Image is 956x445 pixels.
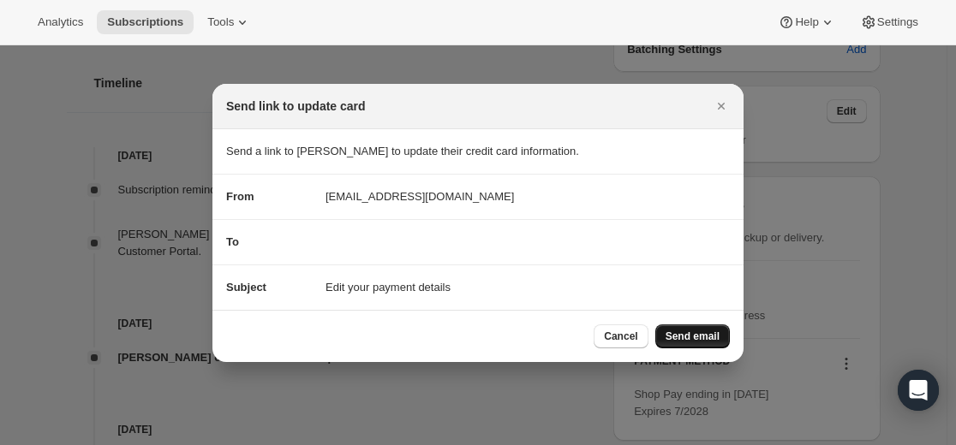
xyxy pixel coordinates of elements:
span: Cancel [604,329,637,343]
span: Send email [666,329,720,343]
h2: Send link to update card [226,98,366,115]
button: Tools [197,10,261,34]
span: Analytics [38,15,83,29]
span: From [226,190,254,203]
button: Close [709,94,733,118]
button: Analytics [27,10,93,34]
button: Send email [655,324,730,348]
span: Help [795,15,818,29]
span: Edit your payment details [326,279,451,296]
button: Settings [850,10,929,34]
span: To [226,235,239,248]
span: Tools [207,15,234,29]
button: Subscriptions [97,10,194,34]
span: Settings [877,15,918,29]
button: Cancel [594,324,648,348]
span: Subject [226,281,266,294]
button: Help [768,10,845,34]
span: [EMAIL_ADDRESS][DOMAIN_NAME] [326,188,514,205]
p: Send a link to [PERSON_NAME] to update their credit card information. [226,143,730,160]
span: Subscriptions [107,15,183,29]
div: Open Intercom Messenger [898,370,939,411]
